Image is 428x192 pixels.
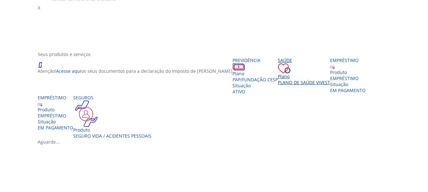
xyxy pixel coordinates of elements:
span: Plano de Saúde VIVEST [278,79,330,85]
div: Produto [38,107,73,113]
a: Seguros Produto Seguro Vida / Acidentes Pessoais [73,95,151,139]
div: Situação [38,119,73,125]
section: <span lang="en" dir="ltr">ProdutosCard</span> [38,51,395,145]
div: Produto [330,69,366,75]
div: Seguros [73,95,151,101]
img: ico_emprestimo.svg [38,102,42,107]
div: Saúde [278,57,330,63]
div: EMPRÉSTIMO [38,113,73,119]
div: Seus produtos e serviços [38,51,395,57]
div: Empréstimo [38,95,73,101]
span: EM PAGAMENTO [330,87,366,93]
div: Seguro Vida / Acidentes Pessoais [73,133,151,139]
a: Empréstimo Produto EMPRÉSTIMO Situação EM PAGAMENTO [38,95,73,131]
span: X [38,5,40,11]
span: PAP/Fundação CESP [233,77,278,83]
a: Empréstimo Produto EMPRÉSTIMO Situação EM PAGAMENTO [330,57,366,93]
a: Previdência PlanoPAP/Fundação CESP SituaçãoAtivo [233,57,278,95]
img: ico_coracao.png [278,63,291,73]
div: Empréstimo [330,57,366,63]
div: Situação [233,83,278,89]
img: ico_seguros.png [73,101,99,127]
p: Atenção! os seus documentos para a declaração do Imposto de [PERSON_NAME] [38,68,233,74]
a: Acesse aqui [56,68,81,74]
div: Situação [330,81,366,87]
span: EM PAGAMENTO [38,125,73,131]
a: Saúde PlanoPlano de Saúde VIVEST [278,57,330,85]
div: EMPRÉSTIMO [330,75,366,81]
div: Plano [278,73,330,79]
div: Aguarde... [38,139,395,145]
div: Previdência [233,57,278,63]
img: ico_atencao.png [38,57,48,68]
div: Plano [233,71,278,77]
div: Produto [73,127,151,133]
img: ico_dinheiro.png [233,63,245,71]
img: ico_emprestimo.svg [330,65,335,69]
span: Ativo [233,89,245,95]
